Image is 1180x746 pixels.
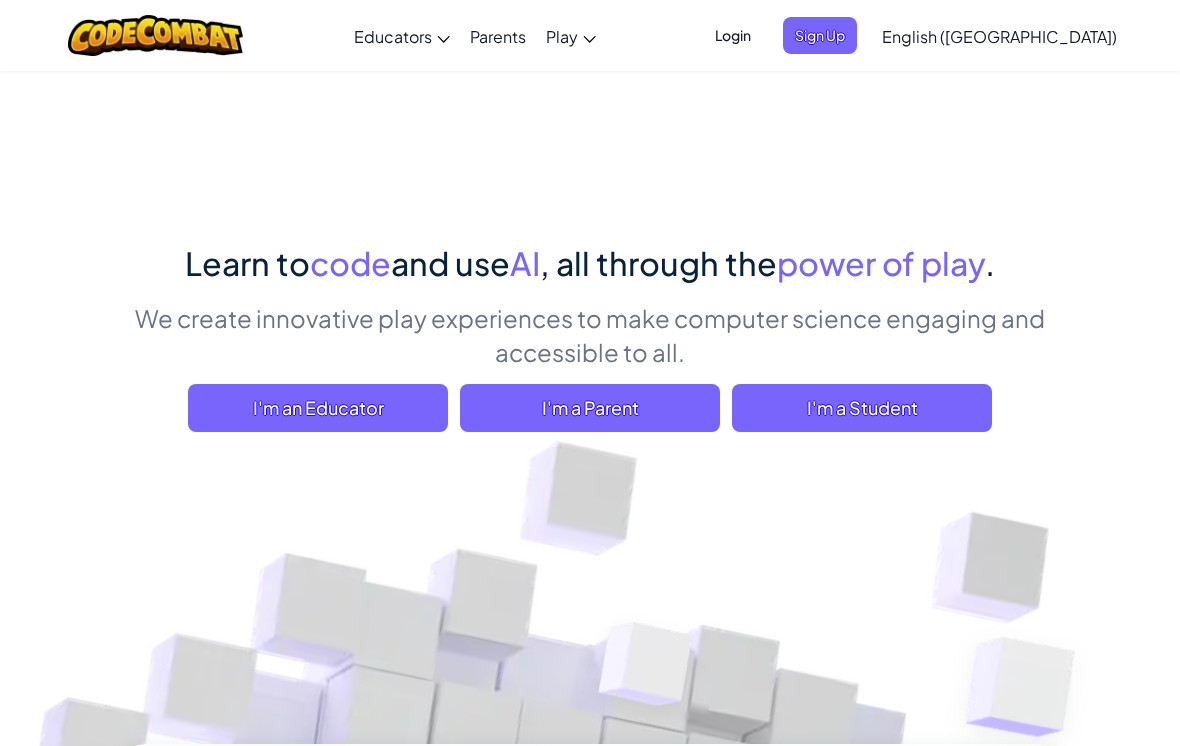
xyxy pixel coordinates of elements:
a: Educators [344,9,460,63]
span: Educators [354,26,432,47]
img: CodeCombat logo [68,15,243,56]
span: English ([GEOGRAPHIC_DATA]) [882,26,1117,47]
a: Play [536,9,606,63]
a: I'm an Educator [188,384,448,432]
span: and use [391,243,510,283]
button: Login [703,17,763,54]
span: power of play [777,243,985,283]
a: I'm a Parent [460,384,720,432]
button: Sign Up [783,17,857,54]
p: We create innovative play experiences to make computer science engaging and accessible to all. [120,301,1060,369]
span: Learn to [185,243,310,283]
span: AI [510,243,540,283]
span: code [310,243,391,283]
a: English ([GEOGRAPHIC_DATA]) [872,9,1127,63]
a: Parents [460,9,536,63]
span: , all through the [540,243,777,283]
span: . [985,243,995,283]
span: Play [546,26,578,47]
button: I'm a Student [732,384,992,432]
